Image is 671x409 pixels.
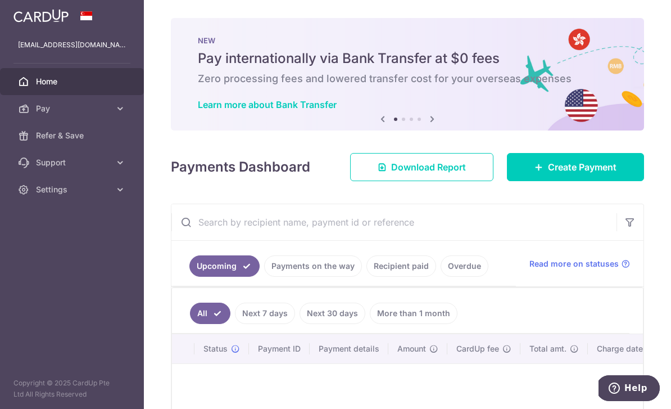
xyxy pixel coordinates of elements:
a: Overdue [441,255,488,277]
h4: Payments Dashboard [171,157,310,177]
img: CardUp [13,9,69,23]
span: Help [26,8,49,18]
h6: Zero processing fees and lowered transfer cost for your overseas expenses [198,72,617,86]
iframe: Opens a widget where you can find more information [599,375,660,403]
img: Bank transfer banner [171,18,644,131]
span: Pay [36,103,110,114]
a: Recipient paid [366,255,436,277]
span: Settings [36,184,110,195]
a: Next 30 days [300,303,365,324]
span: Support [36,157,110,168]
p: [EMAIL_ADDRESS][DOMAIN_NAME] [18,39,126,51]
input: Search by recipient name, payment id or reference [171,204,616,240]
span: Charge date [597,343,643,354]
span: Status [203,343,228,354]
a: Upcoming [189,255,260,277]
span: Total amt. [529,343,566,354]
span: Download Report [391,160,466,174]
th: Payment details [310,334,388,363]
span: CardUp fee [456,343,499,354]
a: Download Report [350,153,493,181]
a: More than 1 month [370,303,457,324]
a: All [190,303,230,324]
h5: Pay internationally via Bank Transfer at $0 fees [198,50,617,68]
p: NEW [198,36,617,45]
a: Learn more about Bank Transfer [198,99,337,110]
span: Read more on statuses [529,258,619,269]
span: Create Payment [548,160,616,174]
a: Payments on the way [264,255,362,277]
span: Amount [397,343,426,354]
th: Payment ID [249,334,310,363]
a: Next 7 days [235,303,295,324]
span: Home [36,76,110,87]
a: Read more on statuses [529,258,630,269]
span: Refer & Save [36,130,110,141]
a: Create Payment [507,153,644,181]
